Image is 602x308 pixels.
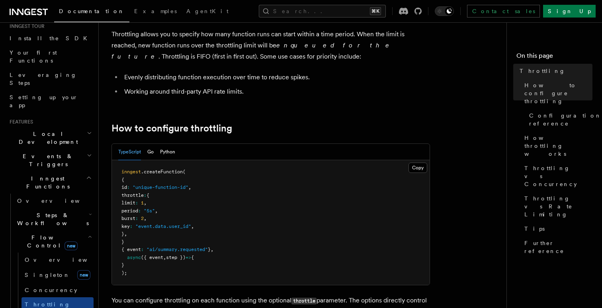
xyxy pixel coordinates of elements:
a: How to configure throttling [111,123,232,134]
span: Throttling vs Concurrency [524,164,592,188]
a: Your first Functions [6,45,94,68]
span: , [144,200,147,206]
a: Throttling vs Concurrency [521,161,592,191]
button: Steps & Workflows [14,208,94,230]
li: Evenly distributing function execution over time to reduce spikes. [122,72,430,83]
span: "event.data.user_id" [135,224,191,229]
a: AgentKit [182,2,233,22]
a: Contact sales [467,5,540,18]
button: Go [147,144,154,160]
span: : [144,192,147,198]
button: Copy [408,163,427,173]
span: Overview [17,198,99,204]
span: How throttling works [524,134,592,158]
a: Tips [521,222,592,236]
span: } [208,247,211,252]
span: ({ event [141,255,163,260]
a: Leveraging Steps [6,68,94,90]
span: id [121,184,127,190]
a: Throttling [516,64,592,78]
span: Events & Triggers [6,152,87,168]
span: : [135,216,138,221]
span: { [147,192,149,198]
span: } [121,231,124,237]
span: { event [121,247,141,252]
span: 1 [141,200,144,206]
span: "ai/summary.requested" [147,247,208,252]
span: new [64,241,78,250]
a: Singletonnew [21,267,94,283]
span: Local Development [6,130,87,146]
span: Steps & Workflows [14,211,89,227]
a: Examples [129,2,182,22]
button: Local Development [6,127,94,149]
kbd: ⌘K [370,7,381,15]
span: { [121,177,124,182]
span: : [135,200,138,206]
span: Further reference [524,239,592,255]
span: , [124,231,127,237]
span: Flow Control [14,233,88,249]
span: Inngest Functions [6,175,86,190]
span: Setting up your app [10,94,78,108]
span: inngest [121,169,141,175]
span: , [188,184,191,190]
span: ( [183,169,186,175]
span: throttle [121,192,144,198]
button: Toggle dark mode [435,6,454,16]
a: How to configure throttling [521,78,592,108]
span: ); [121,270,127,276]
a: Throttling vs Rate Limiting [521,191,592,222]
span: "5s" [144,208,155,214]
a: Overview [14,194,94,208]
button: Python [160,144,175,160]
span: How to configure throttling [524,81,592,105]
p: Throttling allows you to specify how many function runs can start within a time period. When the ... [111,29,430,62]
span: : [130,224,133,229]
span: Features [6,119,33,125]
a: Documentation [54,2,129,22]
code: throttle [291,298,317,304]
span: Configuration reference [529,112,602,128]
span: Throttling [520,67,565,75]
span: Throttling vs Rate Limiting [524,194,592,218]
h4: On this page [516,51,592,64]
span: 2 [141,216,144,221]
span: Overview [25,257,107,263]
a: Concurrency [21,283,94,297]
span: Tips [524,225,545,233]
span: burst [121,216,135,221]
button: Events & Triggers [6,149,94,171]
span: period [121,208,138,214]
a: How throttling works [521,131,592,161]
button: Search...⌘K [259,5,386,18]
span: Throttling [25,301,70,308]
span: Install the SDK [10,35,92,41]
span: : [127,184,130,190]
span: AgentKit [186,8,229,14]
span: { [191,255,194,260]
span: } [121,239,124,245]
span: } [121,262,124,268]
span: "unique-function-id" [133,184,188,190]
span: Leveraging Steps [10,72,77,86]
span: , [211,247,213,252]
span: .createFunction [141,169,183,175]
span: Singleton [25,272,70,278]
span: Examples [134,8,177,14]
span: Your first Functions [10,49,57,64]
a: Sign Up [543,5,596,18]
span: Inngest tour [6,23,45,29]
a: Setting up your app [6,90,94,112]
span: => [186,255,191,260]
span: limit [121,200,135,206]
span: async [127,255,141,260]
button: TypeScript [118,144,141,160]
span: : [141,247,144,252]
span: , [144,216,147,221]
a: Overview [21,253,94,267]
span: key [121,224,130,229]
li: Working around third-party API rate limits. [122,86,430,97]
span: new [77,270,90,280]
span: , [155,208,158,214]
